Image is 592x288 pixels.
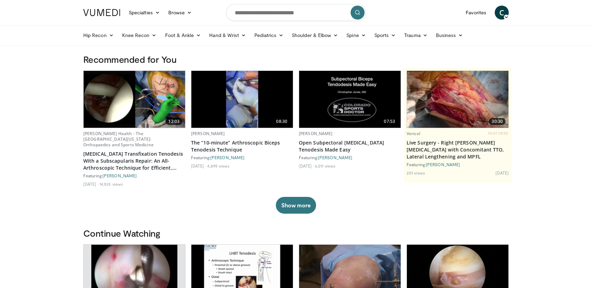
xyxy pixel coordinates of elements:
[315,163,336,169] li: 6,011 views
[342,28,370,42] a: Spine
[489,118,506,125] span: 30:30
[299,71,401,128] img: 876c723a-9eb5-4ebf-a363-efac586748a3.620x360_q85_upscale.jpg
[400,28,432,42] a: Trauma
[84,71,185,128] a: 12:03
[495,170,509,176] li: [DATE]
[191,71,293,128] a: 08:30
[161,28,205,42] a: Foot & Ankle
[461,6,491,20] a: Favorites
[165,118,182,125] span: 12:03
[432,28,467,42] a: Business
[125,6,164,20] a: Specialties
[250,28,288,42] a: Pediatrics
[288,28,342,42] a: Shoulder & Elbow
[299,155,401,160] div: Featuring:
[103,173,137,178] a: [PERSON_NAME]
[299,71,401,128] a: 07:53
[191,139,293,153] a: The “10-minute” Arthroscopic Biceps Tenodesis Technique
[407,71,508,128] a: 30:30
[164,6,196,20] a: Browse
[426,162,460,167] a: [PERSON_NAME]
[191,163,206,169] li: [DATE]
[99,181,123,187] li: 14,935 views
[83,131,154,148] a: [PERSON_NAME] Health - The [GEOGRAPHIC_DATA][US_STATE]: Orthopaedics and Sports Medicine
[299,131,333,136] a: [PERSON_NAME]
[84,71,185,128] img: 46648d68-e03f-4bae-a53a-d0b161c86e44.620x360_q85_upscale.jpg
[407,139,509,160] a: Live Surgery - Right [PERSON_NAME][MEDICAL_DATA] with Concomitant TTO, Lateral Lengthening and MPFL
[210,155,245,160] a: [PERSON_NAME]
[79,28,118,42] a: Hip Recon
[407,71,508,128] img: f2822210-6046-4d88-9b48-ff7c77ada2d7.620x360_q85_upscale.jpg
[488,131,509,136] span: FEATURED
[191,155,293,160] div: Featuring:
[276,197,316,214] button: Show more
[118,28,161,42] a: Knee Recon
[273,118,290,125] span: 08:30
[381,118,398,125] span: 07:53
[83,173,185,178] div: Featuring:
[299,163,314,169] li: [DATE]
[191,71,293,128] img: a2754e7b-6a63-49f3-ab5f-5c38285fe722.620x360_q85_upscale.jpg
[407,170,425,176] li: 201 views
[226,4,366,21] input: Search topics, interventions
[83,181,98,187] li: [DATE]
[495,6,509,20] a: C
[83,228,509,239] h3: Continue Watching
[207,163,230,169] li: 4,899 views
[370,28,400,42] a: Sports
[299,139,401,153] a: Open Subpectoral [MEDICAL_DATA] Tenodesis Made Easy
[83,150,185,171] a: [MEDICAL_DATA] Transfixation Tenodesis With a Subscapularis Repair: An All-Arthroscopic Technique...
[83,54,509,65] h3: Recommended for You
[407,131,420,136] a: Vericel
[83,9,120,16] img: VuMedi Logo
[407,162,509,167] div: Featuring:
[191,131,225,136] a: [PERSON_NAME]
[205,28,250,42] a: Hand & Wrist
[318,155,352,160] a: [PERSON_NAME]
